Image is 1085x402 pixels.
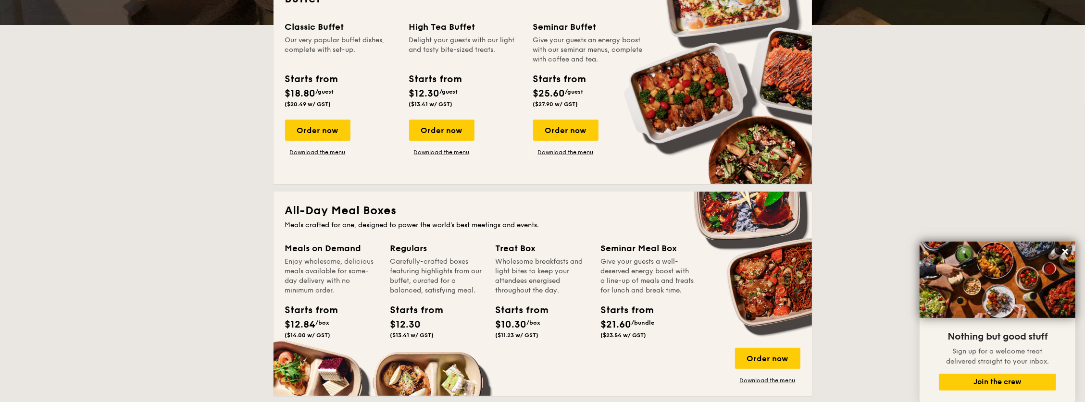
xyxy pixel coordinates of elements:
[735,348,800,369] div: Order now
[946,347,1049,365] span: Sign up for a welcome treat delivered straight to your inbox.
[533,120,599,141] div: Order now
[285,101,331,108] span: ($20.49 w/ GST)
[409,120,474,141] div: Order now
[440,88,458,95] span: /guest
[533,88,565,99] span: $25.60
[948,331,1048,342] span: Nothing but good stuff
[533,36,646,64] div: Give your guests an energy boost with our seminar menus, complete with coffee and tea.
[316,319,330,326] span: /box
[390,332,434,339] span: ($13.41 w/ GST)
[390,257,484,295] div: Carefully-crafted boxes featuring highlights from our buffet, curated for a balanced, satisfying ...
[496,319,527,330] span: $10.30
[527,319,541,326] span: /box
[285,319,316,330] span: $12.84
[285,203,800,219] h2: All-Day Meal Boxes
[601,242,695,255] div: Seminar Meal Box
[390,242,484,255] div: Regulars
[735,377,800,384] a: Download the menu
[285,220,800,230] div: Meals crafted for one, designed to power the world's best meetings and events.
[496,257,589,295] div: Wholesome breakfasts and light bites to keep your attendees energised throughout the day.
[533,20,646,34] div: Seminar Buffet
[565,88,584,95] span: /guest
[285,303,328,317] div: Starts from
[533,72,586,86] div: Starts from
[409,72,461,86] div: Starts from
[285,88,316,99] span: $18.80
[1058,244,1073,259] button: Close
[533,101,578,108] span: ($27.90 w/ GST)
[496,242,589,255] div: Treat Box
[601,319,632,330] span: $21.60
[939,374,1056,390] button: Join the crew
[390,303,434,317] div: Starts from
[601,303,644,317] div: Starts from
[285,242,379,255] div: Meals on Demand
[601,332,647,339] span: ($23.54 w/ GST)
[496,303,539,317] div: Starts from
[496,332,539,339] span: ($11.23 w/ GST)
[390,319,421,330] span: $12.30
[285,20,398,34] div: Classic Buffet
[285,36,398,64] div: Our very popular buffet dishes, complete with set-up.
[409,20,522,34] div: High Tea Buffet
[316,88,334,95] span: /guest
[632,319,655,326] span: /bundle
[285,72,337,86] div: Starts from
[409,101,453,108] span: ($13.41 w/ GST)
[285,257,379,295] div: Enjoy wholesome, delicious meals available for same-day delivery with no minimum order.
[285,148,350,156] a: Download the menu
[409,36,522,64] div: Delight your guests with our light and tasty bite-sized treats.
[533,148,599,156] a: Download the menu
[285,120,350,141] div: Order now
[601,257,695,295] div: Give your guests a well-deserved energy boost with a line-up of meals and treats for lunch and br...
[285,332,331,339] span: ($14.00 w/ GST)
[409,148,474,156] a: Download the menu
[920,242,1075,318] img: DSC07876-Edit02-Large.jpeg
[409,88,440,99] span: $12.30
